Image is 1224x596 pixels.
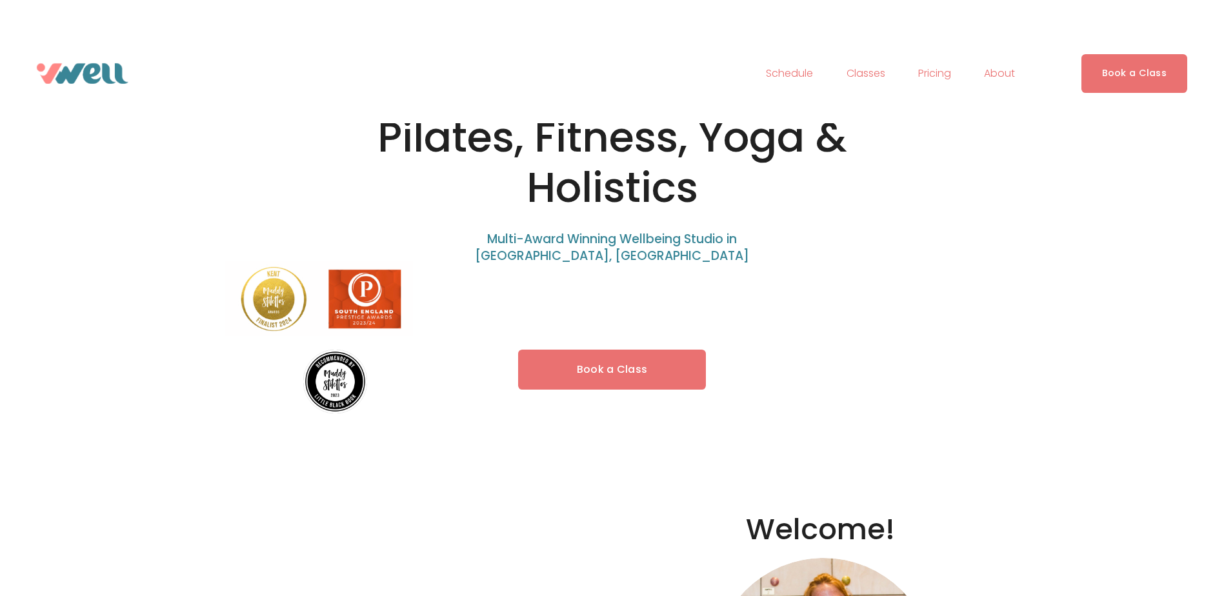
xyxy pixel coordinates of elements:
a: Pricing [918,63,951,84]
img: VWell [37,63,128,84]
a: Schedule [766,63,813,84]
h1: Pilates, Fitness, Yoga & Holistics [323,112,901,214]
a: Book a Class [518,350,707,390]
a: folder dropdown [847,63,885,84]
span: Classes [847,65,885,83]
span: Multi-Award Winning Wellbeing Studio in [GEOGRAPHIC_DATA], [GEOGRAPHIC_DATA] [475,230,749,265]
a: Book a Class [1081,54,1188,92]
span: About [984,65,1015,83]
a: folder dropdown [984,63,1015,84]
h2: Welcome! [746,511,901,548]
